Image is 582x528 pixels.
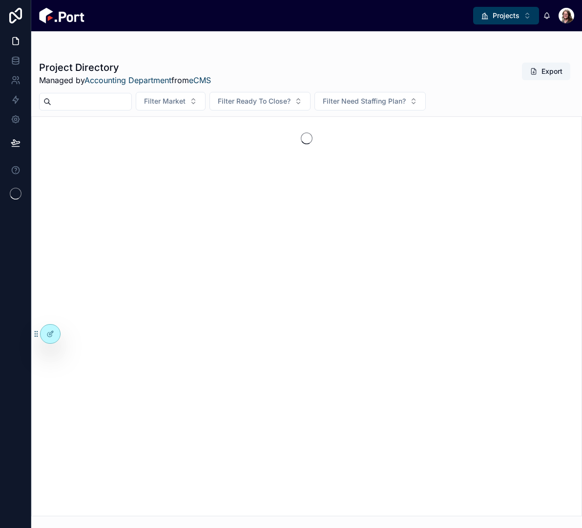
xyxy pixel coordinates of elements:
span: Managed by from [39,74,211,86]
button: Select Button [314,92,426,110]
h1: Project Directory [39,61,211,74]
span: Filter Ready To Close? [218,96,291,106]
button: Select Button [136,92,206,110]
a: eCMS [189,75,211,85]
img: App logo [39,8,84,23]
span: Projects [493,11,520,21]
span: Filter Need Staffing Plan? [323,96,406,106]
div: scrollable content [92,14,473,18]
button: Export [522,63,570,80]
span: Filter Market [144,96,186,106]
a: Accounting Department [84,75,171,85]
button: Select Button [473,7,539,24]
button: Select Button [209,92,311,110]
